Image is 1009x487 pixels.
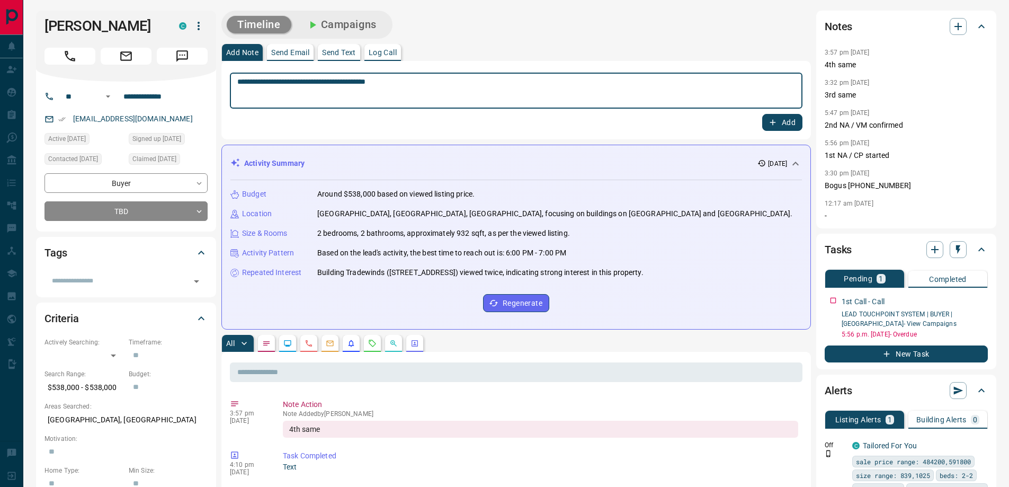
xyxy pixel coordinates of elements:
[368,339,377,348] svg: Requests
[389,339,398,348] svg: Opportunities
[227,16,291,33] button: Timeline
[48,154,98,164] span: Contacted [DATE]
[44,153,123,168] div: Sun Aug 31 2025
[44,434,208,444] p: Motivation:
[44,48,95,65] span: Call
[825,170,870,177] p: 3:30 pm [DATE]
[230,410,267,417] p: 3:57 pm
[863,441,917,450] a: Tailored For You
[132,134,181,144] span: Signed up [DATE]
[852,442,860,449] div: condos.ca
[842,311,957,327] a: LEAD TOUCHPOINT SYSTEM | BUYER | [GEOGRAPHIC_DATA]- View Campaigns
[825,346,988,362] button: New Task
[825,241,852,258] h2: Tasks
[825,18,852,35] h2: Notes
[825,79,870,86] p: 3:32 pm [DATE]
[825,450,832,457] svg: Push Notification Only
[410,339,419,348] svg: Agent Actions
[102,90,114,103] button: Open
[101,48,151,65] span: Email
[283,410,798,418] p: Note Added by [PERSON_NAME]
[44,466,123,475] p: Home Type:
[825,200,873,207] p: 12:17 am [DATE]
[879,275,883,282] p: 1
[825,210,988,222] p: -
[825,90,988,101] p: 3rd same
[825,139,870,147] p: 5:56 pm [DATE]
[762,114,802,131] button: Add
[242,189,266,200] p: Budget
[129,338,208,347] p: Timeframe:
[835,416,881,423] p: Listing Alerts
[844,275,872,282] p: Pending
[825,440,846,450] p: Off
[842,296,885,307] p: 1st Call - Call
[856,470,930,481] span: size range: 839,1025
[44,310,79,327] h2: Criteria
[929,276,967,283] p: Completed
[230,461,267,468] p: 4:10 pm
[825,237,988,262] div: Tasks
[842,330,988,339] p: 5:56 p.m. [DATE] - Overdue
[242,247,294,259] p: Activity Pattern
[369,49,397,56] p: Log Call
[244,158,305,169] p: Activity Summary
[317,208,792,219] p: [GEOGRAPHIC_DATA], [GEOGRAPHIC_DATA], [GEOGRAPHIC_DATA], focusing on buildings on [GEOGRAPHIC_DAT...
[226,49,258,56] p: Add Note
[317,267,644,278] p: Building Tradewinds ([STREET_ADDRESS]) viewed twice, indicating strong interest in this property.
[44,379,123,396] p: $538,000 - $538,000
[44,402,208,411] p: Areas Searched:
[317,247,566,259] p: Based on the lead's activity, the best time to reach out is: 6:00 PM - 7:00 PM
[856,456,971,467] span: sale price range: 484200,591800
[483,294,549,312] button: Regenerate
[44,369,123,379] p: Search Range:
[226,340,235,347] p: All
[129,466,208,475] p: Min Size:
[322,49,356,56] p: Send Text
[283,421,798,438] div: 4th same
[283,339,292,348] svg: Lead Browsing Activity
[317,189,475,200] p: Around $538,000 based on viewed listing price.
[242,208,272,219] p: Location
[189,274,204,289] button: Open
[825,120,988,131] p: 2nd NA / VM confirmed
[230,417,267,424] p: [DATE]
[129,133,208,148] div: Thu Feb 06 2025
[44,411,208,429] p: [GEOGRAPHIC_DATA], [GEOGRAPHIC_DATA]
[326,339,334,348] svg: Emails
[44,17,163,34] h1: [PERSON_NAME]
[129,153,208,168] div: Sun Aug 31 2025
[973,416,977,423] p: 0
[44,244,67,261] h2: Tags
[940,470,973,481] span: beds: 2-2
[347,339,355,348] svg: Listing Alerts
[242,267,301,278] p: Repeated Interest
[44,338,123,347] p: Actively Searching:
[825,49,870,56] p: 3:57 pm [DATE]
[296,16,387,33] button: Campaigns
[157,48,208,65] span: Message
[44,240,208,265] div: Tags
[317,228,570,239] p: 2 bedrooms, 2 bathrooms, approximately 932 sqft, as per the viewed listing.
[305,339,313,348] svg: Calls
[768,159,787,169] p: [DATE]
[283,450,798,462] p: Task Completed
[825,382,852,399] h2: Alerts
[283,399,798,410] p: Note Action
[73,114,193,123] a: [EMAIL_ADDRESS][DOMAIN_NAME]
[44,173,208,193] div: Buyer
[58,116,66,123] svg: Email Verified
[44,201,208,221] div: TBD
[230,154,802,173] div: Activity Summary[DATE]
[825,150,988,161] p: 1st NA / CP started
[230,468,267,476] p: [DATE]
[44,306,208,331] div: Criteria
[825,109,870,117] p: 5:47 pm [DATE]
[825,14,988,39] div: Notes
[44,133,123,148] div: Wed Sep 10 2025
[825,378,988,403] div: Alerts
[242,228,288,239] p: Size & Rooms
[916,416,967,423] p: Building Alerts
[283,462,798,473] p: Text
[271,49,309,56] p: Send Email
